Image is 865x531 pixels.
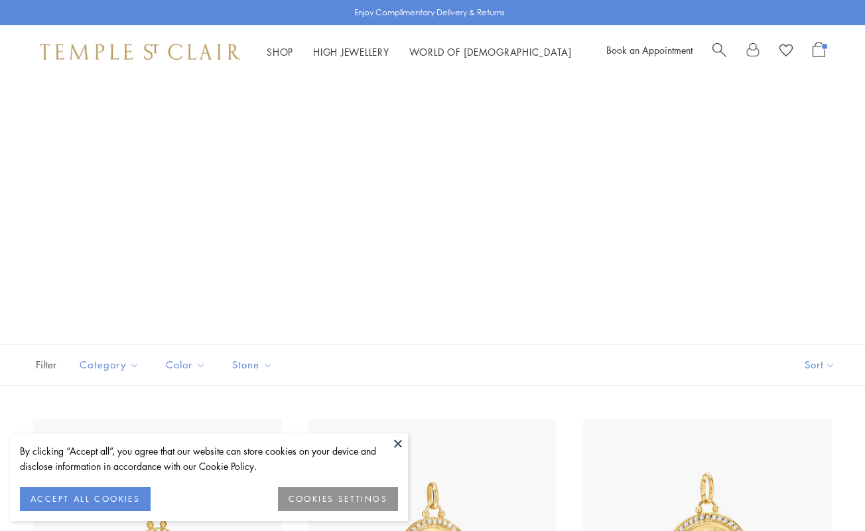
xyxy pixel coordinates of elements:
button: Color [156,350,216,380]
button: ACCEPT ALL COOKIES [20,487,151,511]
button: Show sort by [775,344,865,385]
span: Category [73,356,149,373]
img: Temple St. Clair [40,44,240,60]
a: Book an Appointment [606,43,693,56]
span: Color [159,356,216,373]
a: Search [712,42,726,62]
a: ShopShop [267,45,293,58]
p: Enjoy Complimentary Delivery & Returns [354,6,505,19]
a: World of [DEMOGRAPHIC_DATA]World of [DEMOGRAPHIC_DATA] [409,45,572,58]
iframe: Gorgias live chat messenger [799,469,852,518]
div: By clicking “Accept all”, you agree that our website can store cookies on your device and disclos... [20,443,398,474]
button: Category [70,350,149,380]
a: View Wishlist [779,42,793,62]
span: Stone [226,356,283,373]
button: Stone [222,350,283,380]
button: COOKIES SETTINGS [278,487,398,511]
nav: Main navigation [267,44,572,60]
a: Open Shopping Bag [813,42,825,62]
a: High JewelleryHigh Jewellery [313,45,389,58]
